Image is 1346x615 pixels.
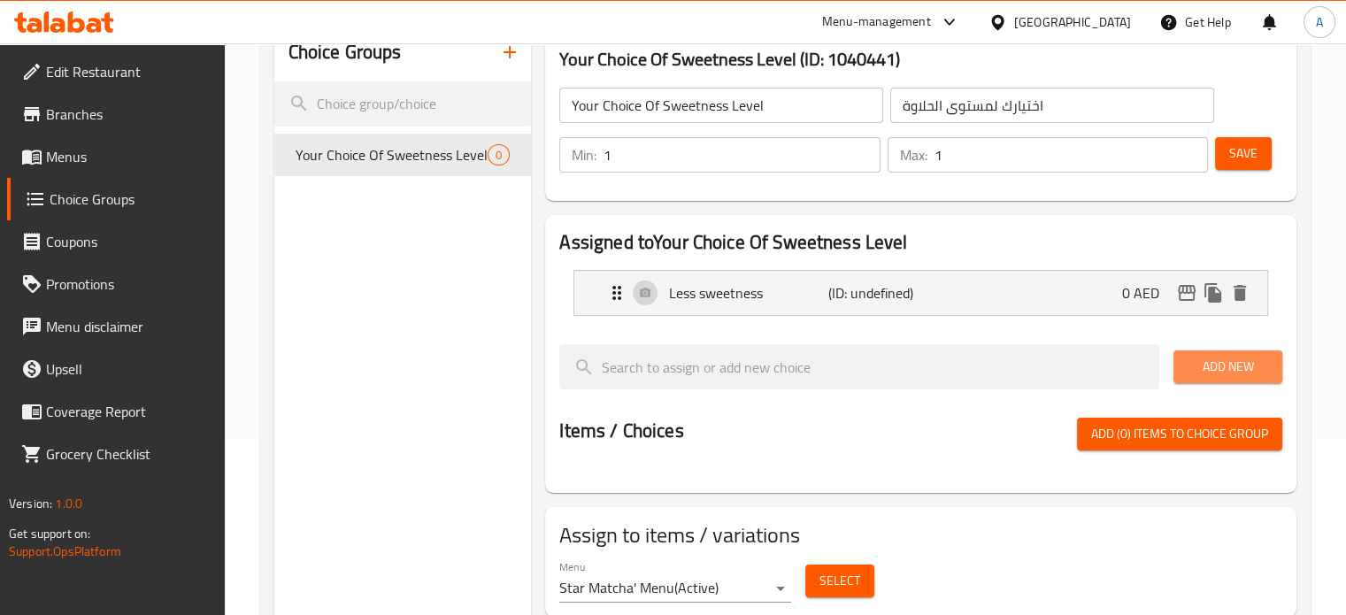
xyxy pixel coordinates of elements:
[46,104,211,125] span: Branches
[7,263,225,305] a: Promotions
[46,316,211,337] span: Menu disclaimer
[1316,12,1323,32] span: A
[1215,137,1272,170] button: Save
[900,144,927,165] p: Max:
[828,282,935,304] p: (ID: undefined)
[1227,280,1253,306] button: delete
[1200,280,1227,306] button: duplicate
[50,188,211,210] span: Choice Groups
[7,220,225,263] a: Coupons
[7,135,225,178] a: Menus
[574,271,1267,315] div: Expand
[288,39,402,65] h2: Choice Groups
[55,492,82,515] span: 1.0.0
[559,263,1282,323] li: Expand
[822,12,931,33] div: Menu-management
[559,521,1282,550] h2: Assign to items / variations
[274,134,532,176] div: Your Choice Of Sweetness Level0
[1077,418,1282,450] button: Add (0) items to choice group
[7,305,225,348] a: Menu disclaimer
[669,282,827,304] p: Less sweetness
[559,344,1159,389] input: search
[9,492,52,515] span: Version:
[559,561,585,572] label: Menu
[46,443,211,465] span: Grocery Checklist
[488,144,510,165] div: Choices
[7,348,225,390] a: Upsell
[46,146,211,167] span: Menus
[1173,350,1282,383] button: Add New
[819,570,860,592] span: Select
[46,231,211,252] span: Coupons
[7,50,225,93] a: Edit Restaurant
[1091,423,1268,445] span: Add (0) items to choice group
[9,540,121,563] a: Support.OpsPlatform
[559,418,683,444] h2: Items / Choices
[559,574,791,603] div: Star Matcha' Menu(Active)
[559,45,1282,73] h3: Your Choice Of Sweetness Level (ID: 1040441)
[559,229,1282,256] h2: Assigned to Your Choice Of Sweetness Level
[1122,282,1173,304] p: 0 AED
[296,144,488,165] span: Your Choice Of Sweetness Level
[7,390,225,433] a: Coverage Report
[1014,12,1131,32] div: [GEOGRAPHIC_DATA]
[488,147,509,164] span: 0
[7,178,225,220] a: Choice Groups
[46,61,211,82] span: Edit Restaurant
[7,93,225,135] a: Branches
[805,565,874,597] button: Select
[9,522,90,545] span: Get support on:
[572,144,596,165] p: Min:
[46,401,211,422] span: Coverage Report
[46,273,211,295] span: Promotions
[1229,142,1258,165] span: Save
[1173,280,1200,306] button: edit
[1188,356,1268,378] span: Add New
[7,433,225,475] a: Grocery Checklist
[46,358,211,380] span: Upsell
[274,81,532,127] input: search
